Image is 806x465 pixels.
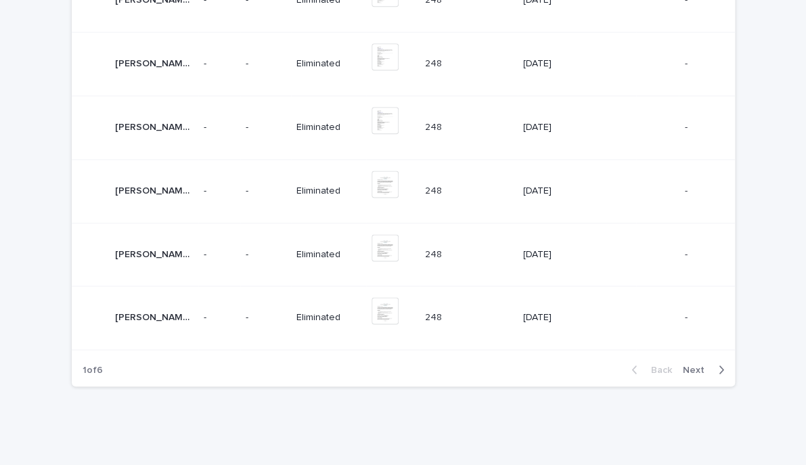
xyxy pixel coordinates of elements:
[296,58,361,70] p: Eliminated
[204,185,235,197] p: -
[72,223,735,286] tr: [PERSON_NAME][PERSON_NAME] --Eliminated248248 [DATE] --
[72,159,735,223] tr: [PERSON_NAME][PERSON_NAME] --Eliminated248248 [DATE] --
[204,249,235,261] p: -
[246,185,286,197] p: -
[683,365,713,374] span: Next
[425,119,445,133] p: 248
[523,58,598,70] p: [DATE]
[72,32,735,96] tr: [PERSON_NAME][PERSON_NAME] --Eliminated248248 [DATE] --
[643,365,672,374] span: Back
[115,183,193,197] p: [PERSON_NAME]
[296,185,361,197] p: Eliminated
[296,312,361,324] p: Eliminated
[115,246,193,261] p: [PERSON_NAME]
[425,309,445,324] p: 248
[296,249,361,261] p: Eliminated
[246,58,286,70] p: -
[115,119,193,133] p: [PERSON_NAME]
[246,122,286,133] p: -
[523,249,598,261] p: [DATE]
[425,246,445,261] p: 248
[115,56,193,70] p: [PERSON_NAME]
[296,122,361,133] p: Eliminated
[523,312,598,324] p: [DATE]
[621,363,677,376] button: Back
[523,185,598,197] p: [DATE]
[684,309,690,324] p: -
[204,122,235,133] p: -
[523,122,598,133] p: [DATE]
[684,56,690,70] p: -
[72,286,735,350] tr: [PERSON_NAME][PERSON_NAME] --Eliminated248248 [DATE] --
[677,363,735,376] button: Next
[425,56,445,70] p: 248
[72,95,735,159] tr: [PERSON_NAME][PERSON_NAME] --Eliminated248248 [DATE] --
[204,58,235,70] p: -
[684,183,690,197] p: -
[72,353,114,386] p: 1 of 6
[684,246,690,261] p: -
[425,183,445,197] p: 248
[684,119,690,133] p: -
[115,309,193,324] p: [PERSON_NAME]
[204,312,235,324] p: -
[246,249,286,261] p: -
[246,312,286,324] p: -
